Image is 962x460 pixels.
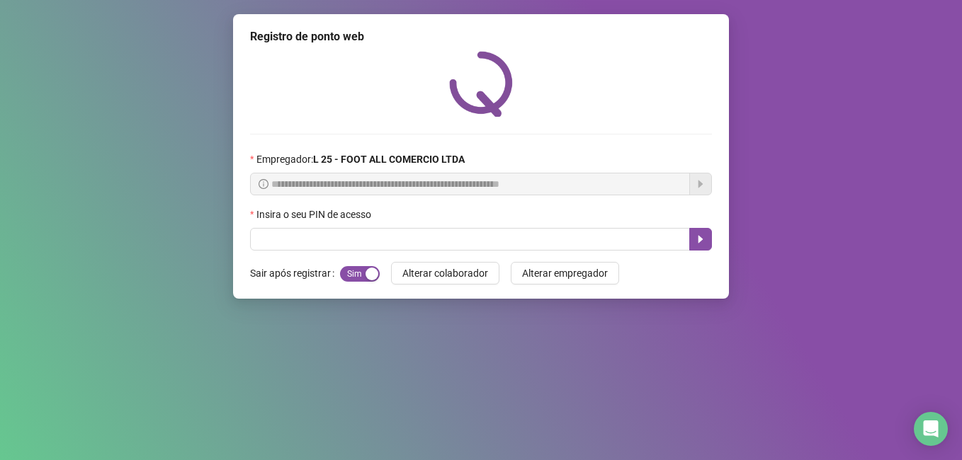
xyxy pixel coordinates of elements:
button: Alterar empregador [511,262,619,284]
strong: L 25 - FOOT ALL COMERCIO LTDA [313,154,465,165]
div: Open Intercom Messenger [914,412,948,446]
span: Empregador : [256,151,465,167]
span: caret-right [695,234,706,245]
label: Insira o seu PIN de acesso [250,207,380,222]
span: Alterar colaborador [402,265,488,281]
span: info-circle [259,179,268,189]
div: Registro de ponto web [250,28,712,45]
span: Alterar empregador [522,265,608,281]
button: Alterar colaborador [391,262,499,284]
img: QRPoint [449,51,513,117]
label: Sair após registrar [250,262,340,284]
